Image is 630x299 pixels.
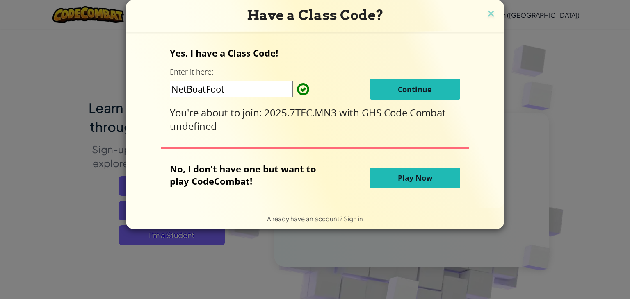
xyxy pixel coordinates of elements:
p: No, I don't have one but want to play CodeCombat! [170,163,329,187]
span: Continue [398,84,432,94]
span: Play Now [398,173,432,183]
span: You're about to join: [170,106,264,119]
span: Already have an account? [267,215,344,222]
a: Sign in [344,215,363,222]
img: close icon [486,8,496,20]
span: GHS Code Combat undefined [170,106,446,133]
span: Have a Class Code? [247,7,383,23]
p: Yes, I have a Class Code! [170,47,460,59]
button: Continue [370,79,460,100]
label: Enter it here: [170,67,213,77]
span: 2025.7TEC.MN3 [264,106,339,119]
button: Play Now [370,168,460,188]
span: with [339,106,362,119]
